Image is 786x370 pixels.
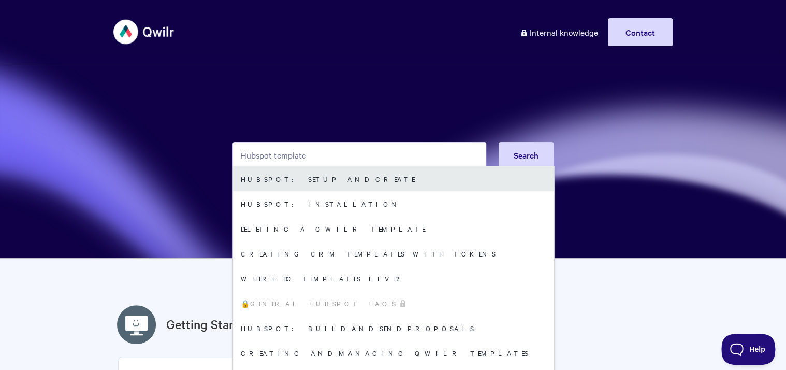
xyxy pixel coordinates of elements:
[233,216,554,241] a: Deleting a Qwilr template
[608,18,673,46] a: Contact
[233,191,554,216] a: HubSpot: Installation
[233,241,554,266] a: Creating CRM Templates with Tokens
[233,266,554,291] a: Where Do Templates Live?
[233,340,554,365] a: Creating and managing Qwilr Templates
[512,18,606,46] a: Internal knowledge
[166,315,252,334] a: Getting Started
[113,12,175,51] img: Qwilr Help Center
[721,334,776,365] iframe: Toggle Customer Support
[233,316,554,340] a: HubSpot: Build and Send Proposals
[514,149,538,161] span: Search
[232,142,486,168] input: Search the knowledge base
[499,142,554,168] button: Search
[233,166,554,191] a: HubSpot: Setup and Create
[233,291,554,316] a: 🔒General Hubspot FAQs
